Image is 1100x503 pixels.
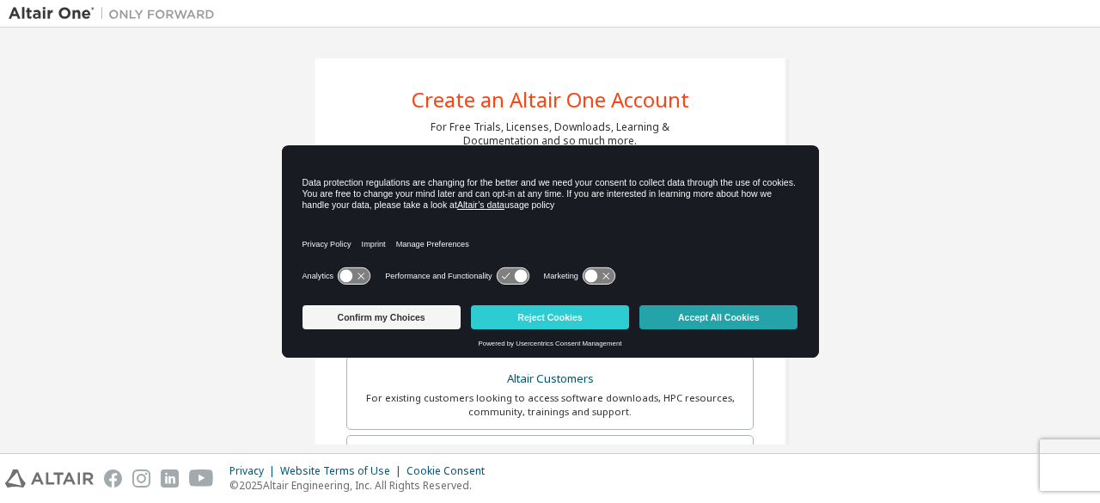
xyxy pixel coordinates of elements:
div: Cookie Consent [406,464,495,478]
img: facebook.svg [104,469,122,488]
div: Altair Customers [357,367,742,391]
img: instagram.svg [132,469,150,488]
div: Website Terms of Use [280,464,406,478]
div: For existing customers looking to access software downloads, HPC resources, community, trainings ... [357,391,742,419]
img: altair_logo.svg [5,469,94,488]
p: © 2025 Altair Engineering, Inc. All Rights Reserved. [229,478,495,493]
div: Privacy [229,464,280,478]
img: youtube.svg [189,469,214,488]
div: For Free Trials, Licenses, Downloads, Learning & Documentation and so much more. [431,120,669,148]
img: linkedin.svg [161,469,179,488]
div: Create an Altair One Account [412,89,689,110]
img: Altair One [9,5,223,22]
